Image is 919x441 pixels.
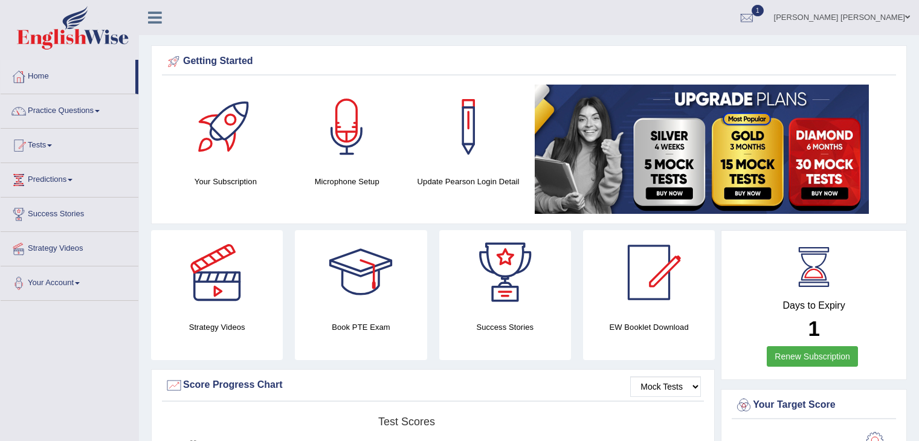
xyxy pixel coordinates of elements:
a: Success Stories [1,198,138,228]
img: small5.jpg [535,85,869,214]
a: Your Account [1,266,138,297]
a: Renew Subscription [767,346,858,367]
div: Getting Started [165,53,893,71]
h4: Success Stories [439,321,571,333]
tspan: Test scores [378,416,435,428]
h4: Strategy Videos [151,321,283,333]
h4: Update Pearson Login Detail [414,175,523,188]
h4: Days to Expiry [735,300,893,311]
div: Your Target Score [735,396,893,414]
a: Practice Questions [1,94,138,124]
a: Predictions [1,163,138,193]
h4: Your Subscription [171,175,280,188]
h4: EW Booklet Download [583,321,715,333]
a: Strategy Videos [1,232,138,262]
a: Tests [1,129,138,159]
span: 1 [752,5,764,16]
a: Home [1,60,135,90]
h4: Microphone Setup [292,175,402,188]
div: Score Progress Chart [165,376,701,394]
h4: Book PTE Exam [295,321,427,333]
b: 1 [808,317,819,340]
